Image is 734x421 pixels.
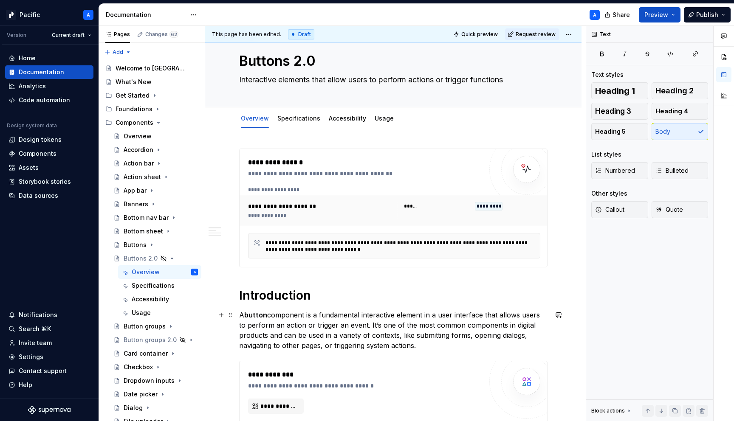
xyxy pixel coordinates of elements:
span: This page has been edited. [212,31,281,38]
a: Design tokens [5,133,93,146]
h1: Introduction [239,288,548,303]
a: Bottom sheet [110,225,201,238]
a: Buttons 2.0 [110,252,201,265]
a: Card container [110,347,201,360]
button: Heading 3 [591,103,648,120]
a: Checkbox [110,360,201,374]
div: Components [19,149,56,158]
a: Overview [110,129,201,143]
div: Foundations [102,102,201,116]
a: Bottom nav bar [110,211,201,225]
div: Storybook stories [19,177,71,186]
div: Foundations [116,105,152,113]
span: Heading 4 [655,107,688,115]
a: Home [5,51,93,65]
a: Usage [375,115,394,122]
strong: button [244,311,267,319]
div: Code automation [19,96,70,104]
span: Current draft [52,32,85,39]
a: Specifications [118,279,201,292]
svg: Supernova Logo [28,406,71,414]
div: Contact support [19,367,67,375]
div: Accessibility [132,295,169,303]
a: Overview [241,115,269,122]
div: Version [7,32,26,39]
button: Quick preview [451,28,502,40]
div: Usage [371,109,397,127]
div: Settings [19,353,43,361]
a: Accordion [110,143,201,157]
div: Components [116,118,153,127]
a: Invite team [5,336,93,350]
a: Accessibility [329,115,366,122]
span: Bulleted [655,166,689,175]
div: Overview [132,268,160,276]
div: Documentation [106,11,186,19]
button: Quote [652,201,709,218]
button: Heading 2 [652,82,709,99]
div: Accessibility [325,109,370,127]
a: Dialog [110,401,201,415]
a: Components [5,147,93,160]
div: Bottom sheet [124,227,163,236]
div: Other styles [591,189,627,198]
div: A [194,268,196,276]
button: Numbered [591,162,648,179]
a: Welcome to [GEOGRAPHIC_DATA] [102,62,201,75]
div: Help [19,381,32,389]
a: Buttons [110,238,201,252]
a: Date picker [110,387,201,401]
span: Add [113,49,123,56]
div: Analytics [19,82,46,90]
span: Quote [655,205,683,214]
div: Card container [124,349,168,358]
a: Documentation [5,65,93,79]
button: Heading 4 [652,103,709,120]
div: A [87,11,90,18]
button: Share [600,7,635,22]
button: Bulleted [652,162,709,179]
div: Specifications [274,109,324,127]
img: 8d0dbd7b-a897-4c39-8ca0-62fbda938e11.png [6,10,16,20]
div: Components [102,116,201,129]
div: Overview [124,132,152,140]
a: Code automation [5,93,93,107]
button: Notifications [5,308,93,322]
div: Notifications [19,311,57,319]
a: Data sources [5,189,93,202]
a: Dropdown inputs [110,374,201,387]
a: Accessibility [118,292,201,306]
div: Welcome to [GEOGRAPHIC_DATA] [116,64,186,73]
div: Overview [237,109,272,127]
span: Heading 2 [655,87,694,95]
textarea: Buttons 2.0 [237,51,546,71]
p: A component is a fundamental interactive element in a user interface that allows users to perform... [239,310,548,351]
textarea: Interactive elements that allow users to perform actions or trigger functions [237,73,546,87]
div: What's New [116,78,152,86]
button: PacificA [2,6,97,24]
span: 62 [169,31,178,38]
a: Action bar [110,157,201,170]
div: Action bar [124,159,154,168]
div: App bar [124,186,147,195]
button: Search ⌘K [5,322,93,336]
button: Heading 5 [591,123,648,140]
div: Checkbox [124,363,153,371]
div: Action sheet [124,173,161,181]
a: What's New [102,75,201,89]
span: Heading 3 [595,107,631,115]
span: Heading 1 [595,87,635,95]
button: Help [5,378,93,392]
div: Pages [105,31,130,38]
div: Invite team [19,339,52,347]
a: Specifications [277,115,320,122]
button: Add [102,46,134,58]
div: Usage [132,309,151,317]
a: Storybook stories [5,175,93,188]
span: Numbered [595,166,635,175]
div: Get Started [116,91,150,100]
span: Quick preview [461,31,498,38]
div: Block actions [591,407,625,414]
a: Button groups [110,320,201,333]
span: Publish [696,11,718,19]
